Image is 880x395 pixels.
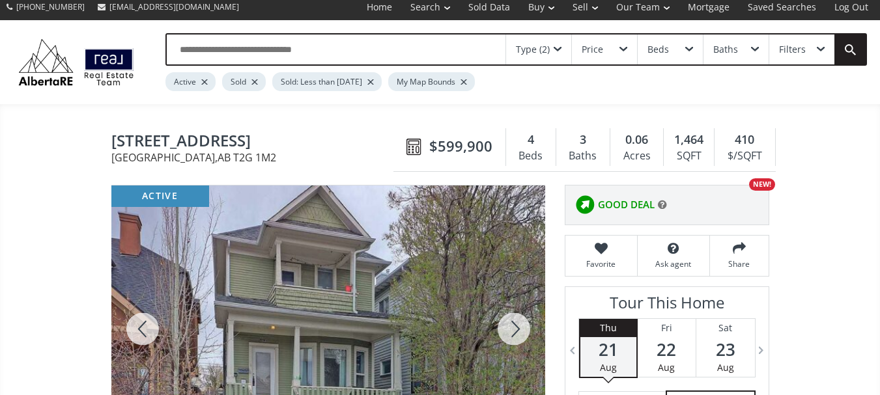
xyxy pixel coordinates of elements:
span: 23 [696,340,755,359]
div: Beds [647,45,669,54]
div: active [111,185,209,207]
span: 1,464 [674,131,703,148]
div: Active [165,72,216,91]
div: Acres [617,146,657,166]
div: Sat [696,319,755,337]
div: Sold: Less than [DATE] [272,72,382,91]
span: [EMAIL_ADDRESS][DOMAIN_NAME] [109,1,239,12]
div: Type (2) [516,45,550,54]
span: 1012 19 Avenue SE [111,132,400,152]
div: 410 [721,131,768,148]
div: Baths [563,146,603,166]
div: 0.06 [617,131,657,148]
span: [PHONE_NUMBER] [16,1,85,12]
span: Favorite [572,258,631,269]
span: $599,900 [429,136,492,156]
span: Aug [600,361,617,374]
div: Baths [713,45,738,54]
span: GOOD DEAL [598,198,655,211]
div: Price [582,45,603,54]
div: NEW! [749,178,775,191]
div: Sold [222,72,266,91]
img: Logo [13,36,139,89]
div: 3 [563,131,603,148]
span: Share [717,258,762,269]
span: 21 [580,340,636,359]
div: Filters [779,45,806,54]
span: [GEOGRAPHIC_DATA] , AB T2G 1M2 [111,152,400,163]
span: Ask agent [644,258,703,269]
span: 22 [638,340,696,359]
h3: Tour This Home [578,293,756,318]
div: SQFT [670,146,707,166]
img: rating icon [572,192,598,218]
span: Aug [658,361,675,374]
div: $/SQFT [721,146,768,166]
div: Thu [580,319,636,337]
div: My Map Bounds [388,72,475,91]
span: Aug [717,361,734,374]
div: 4 [513,131,549,148]
div: Fri [638,319,696,337]
div: Beds [513,146,549,166]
